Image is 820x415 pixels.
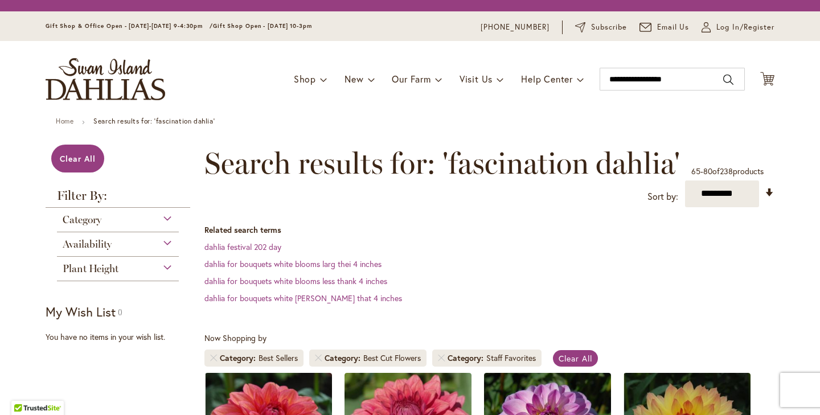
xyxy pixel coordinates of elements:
a: Email Us [639,22,690,33]
strong: My Wish List [46,303,116,320]
span: Category [448,352,486,364]
span: 238 [720,166,733,176]
span: Category [325,352,363,364]
span: Now Shopping by [204,332,266,343]
a: Remove Category Best Sellers [210,355,217,361]
span: Category [220,352,259,364]
a: Clear All [553,350,598,367]
div: Best Cut Flowers [363,352,421,364]
div: You have no items in your wish list. [46,331,198,343]
dt: Related search terms [204,224,774,236]
a: store logo [46,58,165,100]
a: [PHONE_NUMBER] [481,22,550,33]
span: Plant Height [63,262,118,275]
a: dahlia festival 202 day [204,241,281,252]
span: Category [63,213,101,226]
span: Search results for: 'fascination dahlia' [204,146,680,180]
a: dahlia for bouquets white blooms larg thei 4 inches [204,258,382,269]
span: Clear All [559,353,592,364]
a: dahlia for bouquets white [PERSON_NAME] that 4 inches [204,293,402,303]
a: Log In/Register [702,22,774,33]
p: - of products [691,162,764,180]
strong: Filter By: [46,190,190,208]
span: Email Us [657,22,690,33]
a: Remove Category Staff Favorites [438,355,445,361]
span: Visit Us [460,73,493,85]
span: Gift Shop Open - [DATE] 10-3pm [213,22,312,30]
span: New [345,73,363,85]
span: 65 [691,166,700,176]
a: Remove Category Best Cut Flowers [315,355,322,361]
a: dahlia for bouquets white blooms less thank 4 inches [204,276,387,286]
strong: Search results for: 'fascination dahlia' [93,117,215,125]
span: Our Farm [392,73,430,85]
span: Gift Shop & Office Open - [DATE]-[DATE] 9-4:30pm / [46,22,213,30]
a: Home [56,117,73,125]
div: Staff Favorites [486,352,536,364]
span: Subscribe [591,22,627,33]
iframe: Launch Accessibility Center [9,375,40,406]
span: Log In/Register [716,22,774,33]
span: Clear All [60,153,96,164]
div: Best Sellers [259,352,298,364]
label: Sort by: [647,186,678,207]
span: Help Center [521,73,573,85]
button: Search [723,71,733,89]
span: 80 [703,166,712,176]
span: Shop [294,73,316,85]
span: Availability [63,238,112,250]
a: Subscribe [575,22,627,33]
a: Clear All [51,145,104,172]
